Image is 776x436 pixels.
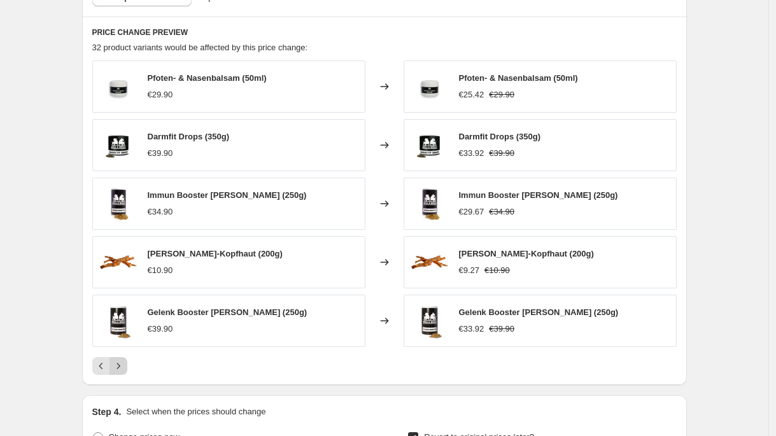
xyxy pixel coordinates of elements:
div: €39.90 [148,147,173,160]
img: pulver2_immunbooster_80x.png [411,185,449,223]
div: €34.90 [148,206,173,218]
span: Gelenk Booster [PERSON_NAME] (250g) [148,307,307,317]
strike: €39.90 [489,323,514,335]
img: pulver2_immunbooster_80x.png [99,185,138,223]
p: Select when the prices should change [126,405,265,418]
strike: €29.90 [489,88,514,101]
span: Darmfit Drops (350g) [459,132,541,141]
span: Immun Booster [PERSON_NAME] (250g) [148,190,307,200]
div: €25.42 [459,88,484,101]
img: 20221220_jb_darmfit_drops_produktbild_2_80x.jpg [411,126,449,164]
div: €33.92 [459,147,484,160]
img: gelenkbooster_produktbild_80x.jpg [411,302,449,340]
div: €39.90 [148,323,173,335]
span: Gelenk Booster [PERSON_NAME] (250g) [459,307,619,317]
img: Balsam_1_80x.webp [411,67,449,106]
img: 20221220_jb_darmfit_drops_produktbild_2_80x.jpg [99,126,138,164]
span: [PERSON_NAME]-Kopfhaut (200g) [148,249,283,258]
span: Darmfit Drops (350g) [148,132,230,141]
span: Pfoten- & Nasenbalsam (50ml) [459,73,578,83]
strike: €10.90 [484,264,510,277]
span: [PERSON_NAME]-Kopfhaut (200g) [459,249,594,258]
nav: Pagination [92,357,127,375]
strike: €34.90 [489,206,514,218]
img: Balsam_1_80x.webp [99,67,138,106]
div: €33.92 [459,323,484,335]
img: LammkopfhautBB_506f79cc-e37a-4b95-913a-f981f8aa01c8_80x.jpg [99,243,138,281]
strike: €39.90 [489,147,514,160]
h2: Step 4. [92,405,122,418]
img: LammkopfhautBB_506f79cc-e37a-4b95-913a-f981f8aa01c8_80x.jpg [411,243,449,281]
span: Immun Booster [PERSON_NAME] (250g) [459,190,618,200]
div: €29.90 [148,88,173,101]
h6: PRICE CHANGE PREVIEW [92,27,677,38]
span: Pfoten- & Nasenbalsam (50ml) [148,73,267,83]
span: 32 product variants would be affected by this price change: [92,43,308,52]
img: gelenkbooster_produktbild_80x.jpg [99,302,138,340]
button: Previous [92,357,110,375]
div: €10.90 [148,264,173,277]
div: €9.27 [459,264,480,277]
button: Next [109,357,127,375]
div: €29.67 [459,206,484,218]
